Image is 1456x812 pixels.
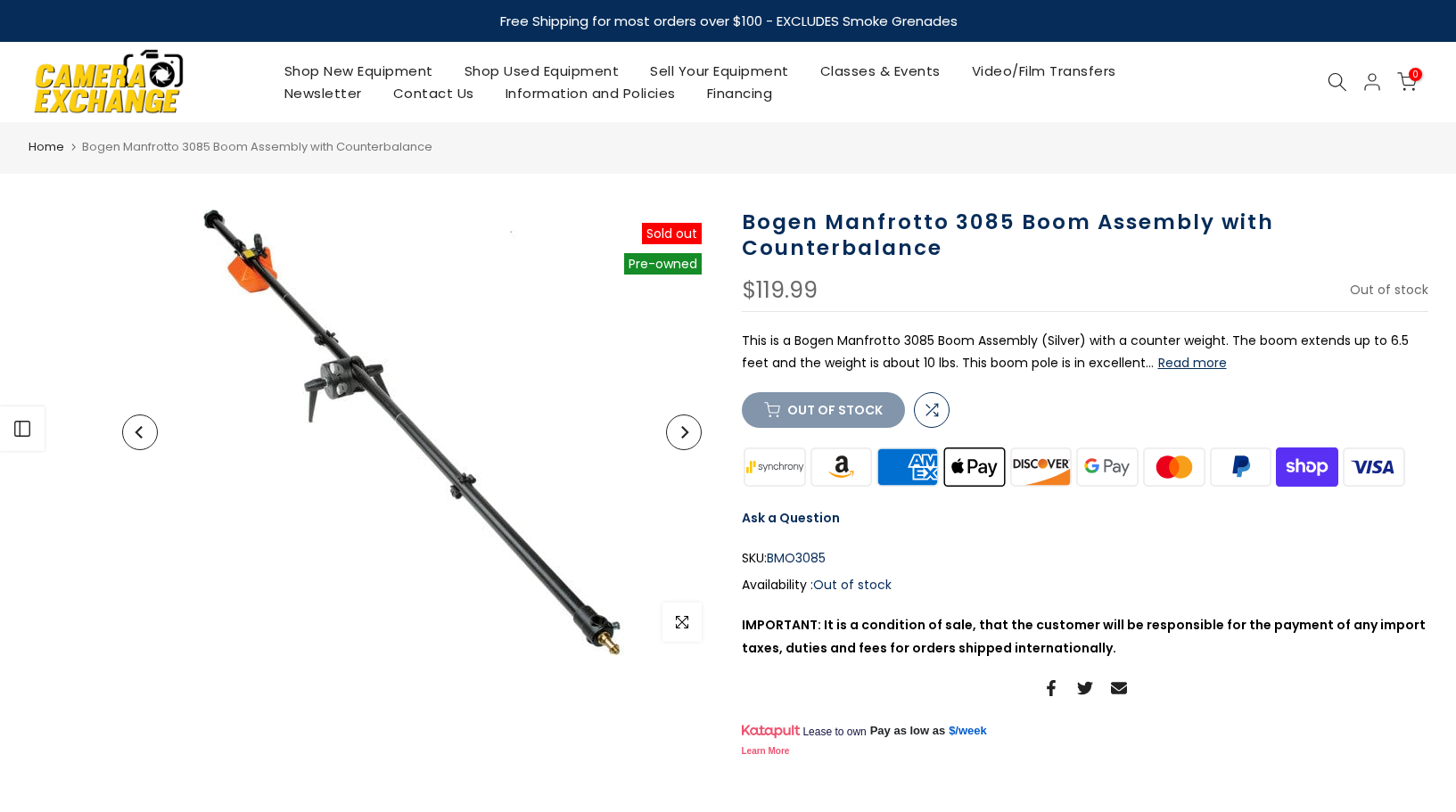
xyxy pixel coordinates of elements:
[1077,677,1093,699] a: Share on Twitter
[742,616,1426,656] strong: IMPORTANT: It is a condition of sale, that the customer will be responsible for the payment of an...
[742,509,840,527] a: Ask a Question
[949,723,987,739] a: $/week
[189,209,635,655] img: Bogen Manfrotto 3085 Boom Assembly with Counterbalance Tripods, Monopods, Heads and Accessories B...
[82,138,432,155] span: Bogen Manfrotto 3085 Boom Assembly with Counterbalance
[802,725,866,739] span: Lease to own
[742,746,790,756] a: Learn More
[767,547,826,570] span: BMO3085
[742,547,1428,570] div: SKU:
[448,60,635,82] a: Shop Used Equipment
[1397,72,1417,92] a: 0
[1043,677,1059,699] a: Share on Facebook
[29,138,64,156] a: Home
[377,82,489,104] a: Contact Us
[489,82,691,104] a: Information and Policies
[742,279,818,302] div: $119.99
[870,723,946,739] span: Pay as low as
[691,82,788,104] a: Financing
[1111,677,1127,699] a: Share on Email
[268,60,448,82] a: Shop New Equipment
[813,576,892,594] span: Out of stock
[268,82,377,104] a: Newsletter
[804,60,956,82] a: Classes & Events
[742,574,1428,596] div: Availability :
[666,414,702,450] button: Next
[742,209,1428,261] h1: Bogen Manfrotto 3085 Boom Assembly with Counterbalance
[956,60,1131,82] a: Video/Film Transfers
[122,414,158,450] button: Previous
[742,330,1428,374] p: This is a Bogen Manfrotto 3085 Boom Assembly (Silver) with a counter weight. The boom extends up ...
[1207,446,1274,489] img: paypal
[1074,446,1141,489] img: google pay
[1274,446,1341,489] img: shopify pay
[1158,355,1227,371] button: Read more
[742,446,809,489] img: synchrony
[1008,446,1074,489] img: discover
[941,446,1008,489] img: apple pay
[1350,281,1428,299] span: Out of stock
[1340,446,1407,489] img: visa
[635,60,805,82] a: Sell Your Equipment
[1409,68,1422,81] span: 0
[1140,446,1207,489] img: master
[875,446,942,489] img: american express
[808,446,875,489] img: amazon payments
[499,12,957,30] strong: Free Shipping for most orders over $100 - EXCLUDES Smoke Grenades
